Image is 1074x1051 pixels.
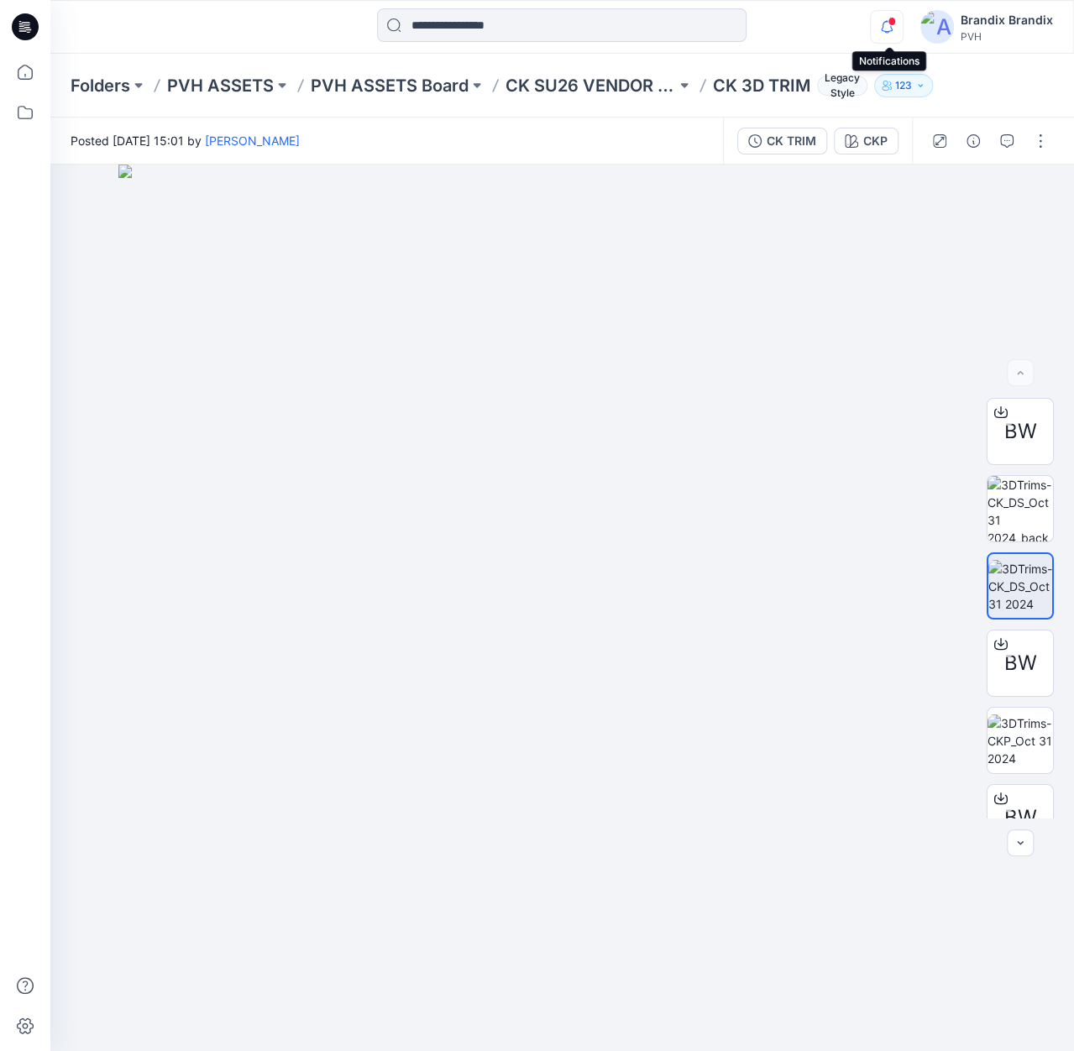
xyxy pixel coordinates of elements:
[988,476,1053,541] img: 3DTrims-CK_DS_Oct 31 2024_back
[71,74,130,97] a: Folders
[1004,416,1037,447] span: BW
[874,74,933,97] button: 123
[1004,648,1037,678] span: BW
[167,74,274,97] a: PVH ASSETS
[961,10,1053,30] div: Brandix Brandix
[311,74,469,97] a: PVH ASSETS Board
[767,132,816,150] div: CK TRIM
[895,76,912,95] p: 123
[863,132,888,150] div: CKP
[834,128,898,154] button: CKP
[205,133,300,148] a: [PERSON_NAME]
[713,74,810,97] p: CK 3D TRIM
[988,560,1052,613] img: 3DTrims-CK_DS_Oct 31 2024
[817,76,867,96] span: Legacy Style
[1004,803,1037,833] span: BW
[506,74,676,97] a: CK SU26 VENDOR ASSETS
[988,714,1053,767] img: 3DTrims-CKP_Oct 31 2024
[118,165,1005,1051] img: eyJhbGciOiJIUzI1NiIsImtpZCI6IjAiLCJzbHQiOiJzZXMiLCJ0eXAiOiJKV1QifQ.eyJkYXRhIjp7InR5cGUiOiJzdG9yYW...
[810,74,867,97] button: Legacy Style
[737,128,827,154] button: CK TRIM
[960,128,987,154] button: Details
[71,132,300,149] span: Posted [DATE] 15:01 by
[961,30,1053,43] div: PVH
[920,10,954,44] img: avatar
